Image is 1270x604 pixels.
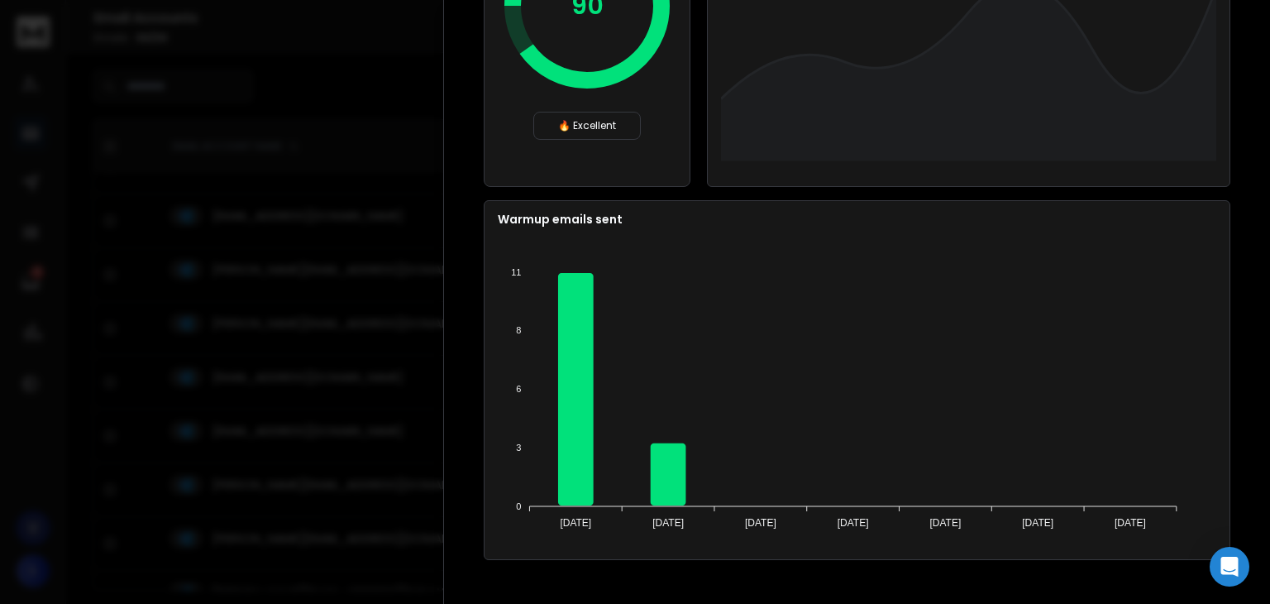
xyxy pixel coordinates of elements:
tspan: [DATE] [930,517,962,529]
tspan: 11 [511,267,521,277]
p: Warmup emails sent [498,211,1216,228]
div: 🔥 Excellent [533,112,641,140]
tspan: 0 [516,501,521,511]
tspan: 6 [516,384,521,394]
tspan: [DATE] [652,517,684,529]
tspan: [DATE] [838,517,869,529]
div: Open Intercom Messenger [1210,547,1249,587]
tspan: [DATE] [1022,517,1053,529]
tspan: [DATE] [745,517,776,529]
tspan: [DATE] [1115,517,1146,529]
tspan: 3 [516,443,521,453]
tspan: [DATE] [560,517,591,529]
tspan: 8 [516,325,521,335]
